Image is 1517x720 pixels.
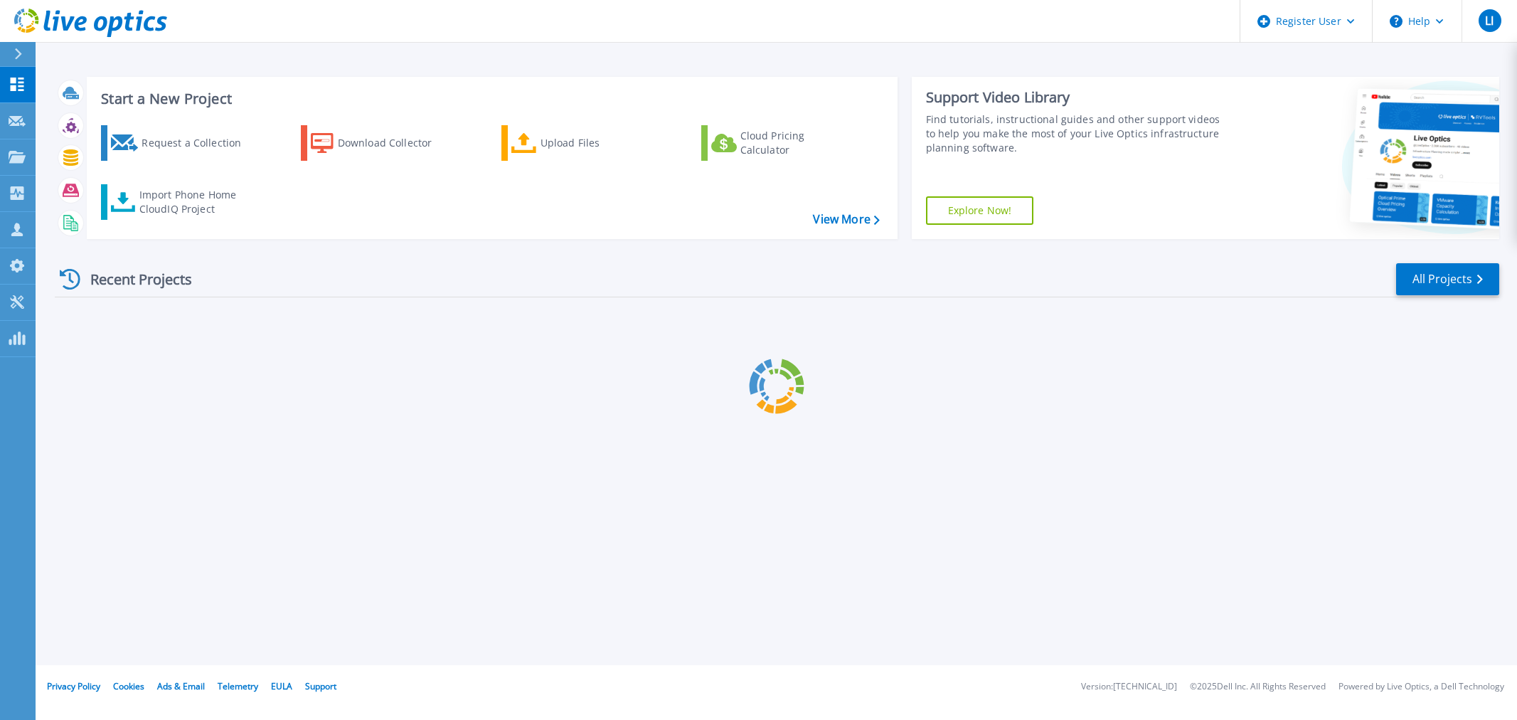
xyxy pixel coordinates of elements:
[701,125,860,161] a: Cloud Pricing Calculator
[1190,682,1326,692] li: © 2025 Dell Inc. All Rights Reserved
[301,125,459,161] a: Download Collector
[271,680,292,692] a: EULA
[305,680,336,692] a: Support
[926,88,1228,107] div: Support Video Library
[813,213,879,226] a: View More
[501,125,660,161] a: Upload Files
[1338,682,1504,692] li: Powered by Live Optics, a Dell Technology
[740,129,854,157] div: Cloud Pricing Calculator
[55,262,211,297] div: Recent Projects
[218,680,258,692] a: Telemetry
[47,680,100,692] a: Privacy Policy
[1081,682,1177,692] li: Version: [TECHNICAL_ID]
[1396,263,1499,295] a: All Projects
[139,188,250,216] div: Import Phone Home CloudIQ Project
[101,125,260,161] a: Request a Collection
[926,112,1228,155] div: Find tutorials, instructional guides and other support videos to help you make the most of your L...
[338,129,452,157] div: Download Collector
[142,129,255,157] div: Request a Collection
[926,196,1034,225] a: Explore Now!
[541,129,654,157] div: Upload Files
[101,91,879,107] h3: Start a New Project
[113,680,144,692] a: Cookies
[157,680,205,692] a: Ads & Email
[1485,15,1494,26] span: LI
